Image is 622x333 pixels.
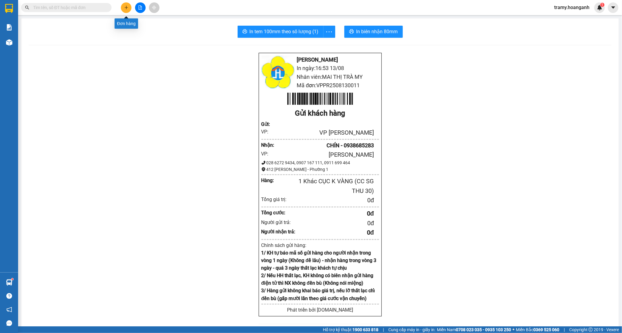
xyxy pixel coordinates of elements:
[261,288,375,301] strong: 3/ Hàng gửi không khai báo giá trị, nếu lỡ thất lạc chỉ đền bù (gấp mười lần theo giá cước vận ch...
[276,150,374,159] div: [PERSON_NAME]
[58,26,106,34] div: 0938685283
[388,326,435,333] span: Cung cấp máy in - giấy in:
[138,5,142,10] span: file-add
[149,2,159,13] button: aim
[352,327,378,332] strong: 1900 633 818
[261,64,379,72] li: In ngày: 16:53 13/08
[6,293,12,299] span: question-circle
[608,2,618,13] button: caret-down
[261,166,379,173] div: 412 [PERSON_NAME] - Phường 1
[135,2,146,13] button: file-add
[295,209,374,218] div: 0 đ
[261,150,276,158] div: VP:
[58,5,106,19] div: [PERSON_NAME]
[261,159,379,166] div: 028 6272 9434, 0907 167 111, 0911 699 464
[600,3,605,7] sup: 1
[238,26,324,38] button: printerIn tem 100mm theo số lượng (1)
[6,320,12,326] span: message
[261,219,296,226] div: Người gửi trả:
[261,196,296,203] div: Tổng giá trị:
[261,167,266,171] span: environment
[261,56,379,64] li: [PERSON_NAME]
[33,4,104,11] input: Tìm tên, số ĐT hoặc mã đơn
[597,5,602,10] img: icon-new-feature
[276,128,374,137] div: VP [PERSON_NAME]
[5,4,13,13] img: logo-vxr
[261,81,379,90] li: Mã đơn: VPPR2508130011
[261,250,377,271] strong: 1/ KH tự báo mã số gửi hàng cho người nhận trong vòng 1 ngày (Không để lâu) - nhận hàng trong vòn...
[57,38,64,44] span: CC
[611,5,616,10] span: caret-down
[250,28,319,35] span: In tem 100mm theo số lượng (1)
[11,278,13,280] sup: 1
[124,5,128,10] span: plus
[261,108,379,119] div: Gửi khách hàng
[261,306,379,314] div: Phát triển bởi [DOMAIN_NAME]
[513,328,514,331] span: ⚪️
[549,4,594,11] span: tramy.hoanganh
[295,228,374,237] div: 0 đ
[261,177,286,184] div: Hàng:
[6,24,12,30] img: solution-icon
[261,228,296,235] div: Người nhận trả:
[261,128,276,136] div: VP:
[261,161,266,165] span: phone
[261,273,374,286] strong: 2/ Nếu HH thất lạc, KH không có biên nhận gửi hàng điện tử thì NX không đền bù (Không nói miệng)
[261,242,379,249] div: Chính sách gửi hàng:
[6,39,12,46] img: warehouse-icon
[295,196,374,205] div: 0 đ
[261,120,276,128] div: Gửi :
[261,73,379,81] li: Nhân viên: MAI THỊ TRÀ MY
[5,5,53,20] div: VP [PERSON_NAME]
[58,19,106,26] div: CHÍN
[261,141,276,149] div: Nhận :
[25,5,29,10] span: search
[349,29,354,35] span: printer
[115,18,138,29] div: Đơn hàng
[58,5,72,11] span: Nhận:
[121,2,131,13] button: plus
[323,26,335,38] button: more
[356,28,398,35] span: In biên nhận 80mm
[6,279,12,286] img: warehouse-icon
[383,326,384,333] span: |
[456,327,511,332] strong: 0708 023 035 - 0935 103 250
[261,209,296,216] div: Tổng cước:
[533,327,559,332] strong: 0369 525 060
[242,29,247,35] span: printer
[589,328,593,332] span: copyright
[601,3,603,7] span: 1
[295,219,374,228] div: 0 đ
[261,56,295,89] img: logo.jpg
[276,141,374,150] div: CHÍN - 0938685283
[286,177,374,196] div: 1 Khác CỤC K VÀNG (CC SG THU 30)
[323,326,378,333] span: Hỗ trợ kỹ thuật:
[152,5,156,10] span: aim
[324,28,335,36] span: more
[564,326,565,333] span: |
[5,6,14,12] span: Gửi:
[437,326,511,333] span: Miền Nam
[344,26,403,38] button: printerIn biên nhận 80mm
[6,307,12,312] span: notification
[516,326,559,333] span: Miền Bắc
